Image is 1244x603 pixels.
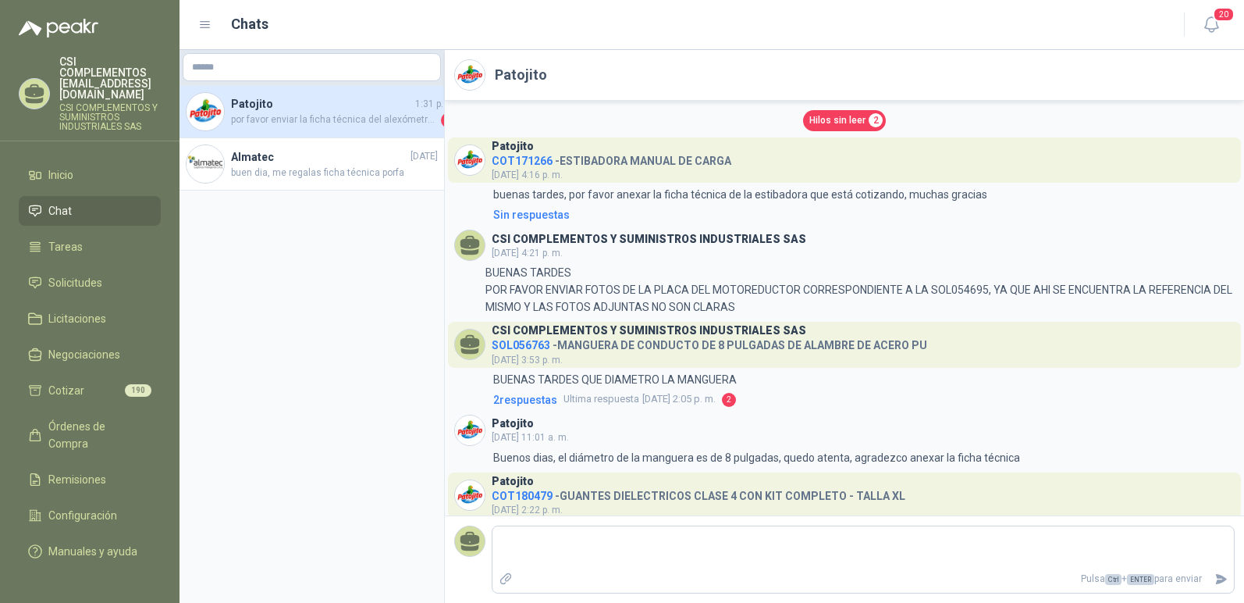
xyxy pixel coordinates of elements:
[519,566,1209,593] p: Pulsa + para enviar
[48,310,106,327] span: Licitaciones
[48,418,146,452] span: Órdenes de Compra
[19,19,98,37] img: Logo peakr
[231,166,438,180] span: buen dia, me regalas ficha técnica porfa
[493,391,557,409] span: 2 respuesta s
[187,93,224,130] img: Company Logo
[19,376,161,405] a: Cotizar190
[48,346,120,363] span: Negociaciones
[803,110,886,131] a: Hilos sin leer2
[490,206,1235,223] a: Sin respuestas
[179,138,444,191] a: Company LogoAlmatec[DATE]buen dia, me regalas ficha técnica porfa
[495,64,547,86] h2: Patojito
[19,501,161,530] a: Configuración
[492,486,905,501] h4: - GUANTES DIELECTRICOS CLASE 4 CON KIT COMPLETO - TALLA XL
[48,471,106,488] span: Remisiones
[492,326,806,335] h3: CSI COMPLEMENTOS Y SUMINISTROS INDUSTRIALES SAS
[1105,574,1121,585] span: Ctrl
[1127,574,1154,585] span: ENTER
[492,490,553,502] span: COT180479
[492,419,534,428] h3: Patojito
[19,304,161,334] a: Licitaciones
[48,202,72,219] span: Chat
[231,112,438,128] span: por favor enviar la ficha técnica del alexómetro cotizado
[492,335,927,350] h4: - MANGUERA DE CONDUCTO DE 8 PULGADAS DE ALAMBRE DE ACERO PU
[1213,7,1235,22] span: 20
[490,391,1235,409] a: 2respuestasUltima respuesta[DATE] 2:05 p. m.2
[492,142,534,151] h3: Patojito
[492,169,563,180] span: [DATE] 4:16 p. m.
[563,391,716,407] span: [DATE] 2:05 p. m.
[493,371,737,388] p: BUENAS TARDES QUE DIAMETRO LA MANGUERA
[493,206,570,223] div: Sin respuestas
[19,268,161,298] a: Solicitudes
[455,60,485,90] img: Company Logo
[19,232,161,262] a: Tareas
[59,103,161,131] p: CSI COMPLEMENTOS Y SUMINISTROS INDUSTRIALES SAS
[492,339,550,351] span: SOL056763
[19,412,161,458] a: Órdenes de Compra
[492,566,519,593] label: Adjuntar archivos
[455,145,485,175] img: Company Logo
[19,537,161,566] a: Manuales y ayuda
[19,340,161,369] a: Negociaciones
[869,113,883,127] span: 2
[492,432,569,443] span: [DATE] 11:01 a. m.
[231,148,407,166] h4: Almatec
[485,264,1235,316] p: BUENAS TARDES POR FAVOR ENVIAR FOTOS DE LA PLACA DEL MOTOREDUCTOR CORRESPONDIENTE A LA SOL054695,...
[492,248,563,259] span: [DATE] 4:21 p. m.
[492,235,806,244] h3: CSI COMPLEMENTOS Y SUMINISTROS INDUSTRIALES SAS
[231,95,412,112] h4: Patojito
[231,13,268,35] h1: Chats
[48,274,102,291] span: Solicitudes
[415,97,457,112] span: 1:31 p. m.
[19,160,161,190] a: Inicio
[493,186,987,203] p: buenas tardes, por favor anexar la ficha técnica de la estibadora que está cotizando, muchas gracias
[179,86,444,138] a: Company LogoPatojito1:31 p. m.por favor enviar la ficha técnica del alexómetro cotizado3
[48,507,117,524] span: Configuración
[492,155,553,167] span: COT171266
[19,465,161,494] a: Remisiones
[455,480,485,510] img: Company Logo
[48,238,83,255] span: Tareas
[493,449,1020,466] p: Buenos dias, el diámetro de la manguera es de 8 pulgadas, quedo atenta, agradezco anexar la ficha...
[411,149,438,164] span: [DATE]
[187,145,224,183] img: Company Logo
[19,196,161,226] a: Chat
[1208,566,1234,593] button: Enviar
[441,112,457,128] span: 3
[563,391,639,407] span: Ultima respuesta
[1197,11,1225,39] button: 20
[492,477,534,486] h3: Patojito
[125,384,151,397] span: 190
[48,382,84,399] span: Cotizar
[492,355,563,366] span: [DATE] 3:53 p. m.
[492,151,731,166] h4: - ESTIBADORA MANUAL DE CARGA
[492,505,563,516] span: [DATE] 2:22 p. m.
[48,543,137,560] span: Manuales y ayuda
[722,393,736,407] span: 2
[59,56,161,100] p: CSI COMPLEMENTOS [EMAIL_ADDRESS][DOMAIN_NAME]
[48,166,73,184] span: Inicio
[455,416,485,445] img: Company Logo
[809,113,865,128] span: Hilos sin leer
